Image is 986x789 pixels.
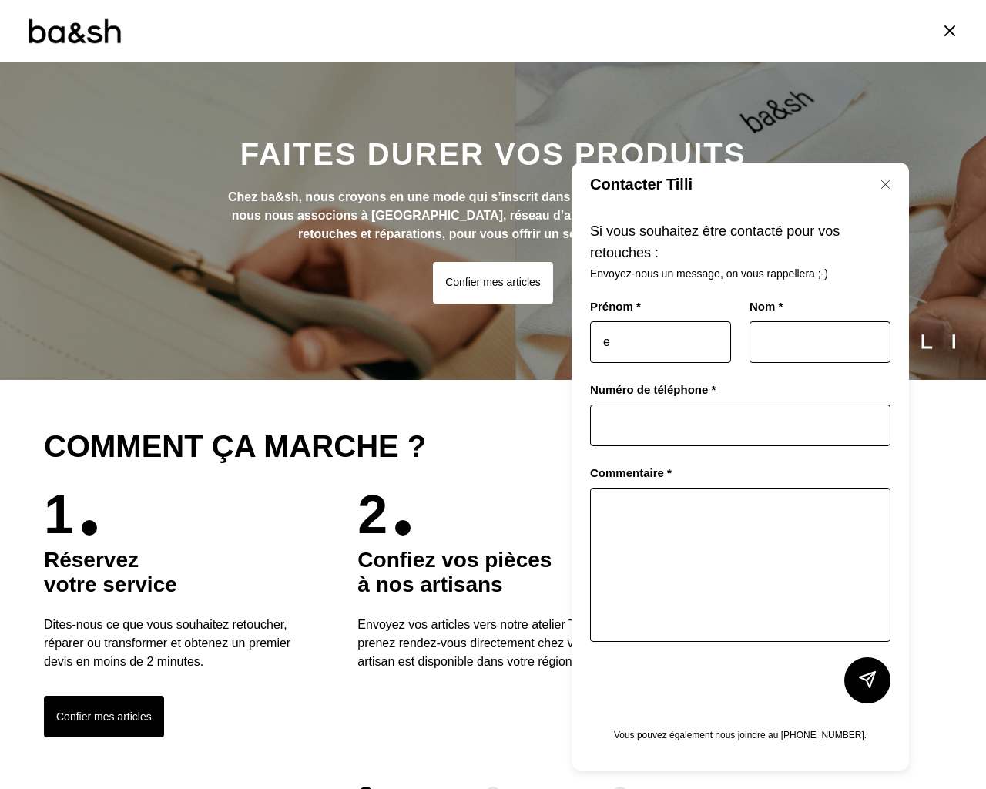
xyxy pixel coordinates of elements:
button: Confier mes articles [433,262,553,304]
div: Vous pouvez également nous joindre au [PHONE_NUMBER]. [590,723,890,747]
span: à nos artisans [357,572,502,596]
span: votre service [44,572,177,596]
p: Envoyez-nous un message, on vous rappellera ;-) [590,267,890,280]
button: Confier mes articles [44,696,164,737]
h2: Comment ça marche ? [44,429,942,463]
span: Réservez [44,548,139,572]
p: Envoyez vos articles vers notre atelier TILLI ou prenez rendez-vous directement chez vous si un a... [357,616,628,671]
p: Si vous souhaitez être contacté pour vos retouches : [590,220,890,264]
p: Dites-nous ce que vous souhaitez retoucher, réparer ou transformer et obtenez un premier devis en... [44,616,314,671]
p: 2 [357,488,387,542]
h1: Faites durer vos produits [240,139,746,170]
img: Logo ba&sh by Tilli [27,17,122,45]
img: envoyer [858,670,877,689]
img: fermer [881,180,890,189]
span: Confiez vos pièces [357,548,552,572]
h2: Contacter Tilli [590,175,693,193]
p: Chez ba&sh, nous croyons en une mode qui s’inscrit dans le temps. Dans cette démarche, nous nous ... [222,188,764,243]
p: 1 [44,488,74,542]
